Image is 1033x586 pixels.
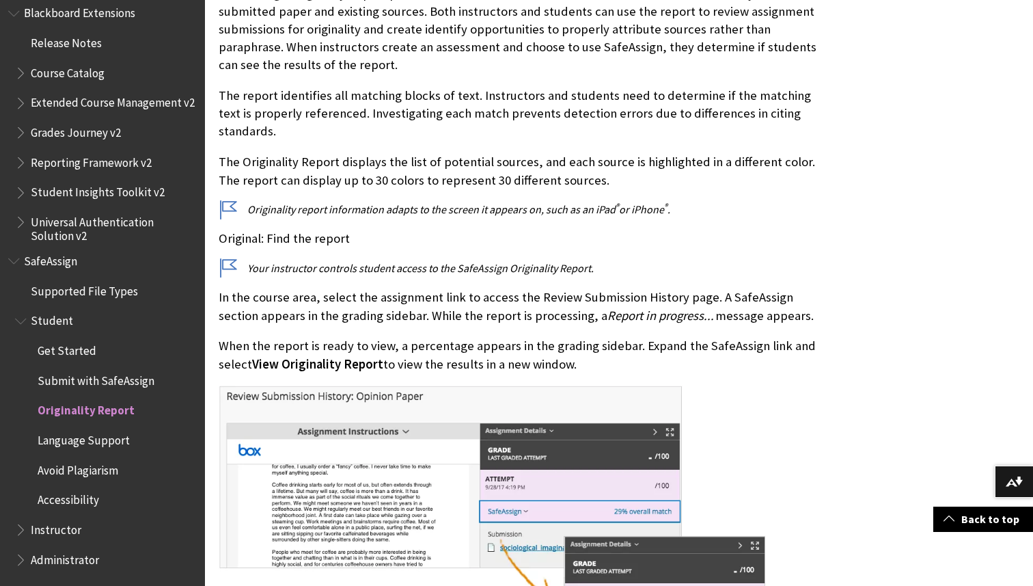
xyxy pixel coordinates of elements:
nav: Book outline for Blackboard Extensions [8,2,197,243]
span: Supported File Types [31,280,138,298]
span: Instructor [31,518,81,537]
span: Extended Course Management v2 [31,92,195,110]
p: The report identifies all matching blocks of text. Instructors and students need to determine if ... [219,87,817,141]
sup: ® [616,201,619,211]
p: When the report is ready to view, a percentage appears in the grading sidebar. Expand the SafeAss... [219,337,817,373]
span: Administrator [31,548,99,567]
a: Back to top [933,507,1033,532]
span: View Originality Report [252,356,383,372]
p: Your instructor controls student access to the SafeAssign Originality Report. [219,261,817,276]
span: Originality Report [38,399,135,418]
p: Original: Find the report [219,230,817,248]
span: Submit with SafeAssign [38,369,154,388]
sup: ® [664,201,667,211]
span: Course Catalog [31,62,105,80]
span: Reporting Framework v2 [31,151,152,170]
span: Get Started [38,339,96,358]
span: Release Notes [31,31,102,50]
nav: Book outline for Blackboard SafeAssign [8,250,197,571]
span: Grades Journey v2 [31,121,121,139]
span: SafeAssign [24,250,77,268]
span: Universal Authentication Solution v2 [31,211,195,243]
span: Student [31,310,73,328]
p: Originality report information adapts to the screen it appears on, such as an iPad or iPhone . [219,202,817,217]
span: Language Support [38,429,130,447]
span: Accessibility [38,489,99,507]
p: In the course area, select the assignment link to access the Review Submission History page. A Sa... [219,289,817,324]
span: Report in progress... [607,308,714,323]
span: Student Insights Toolkit v2 [31,181,165,200]
span: Blackboard Extensions [24,2,135,21]
span: Avoid Plagiarism [38,459,118,477]
p: The Originality Report displays the list of potential sources, and each source is highlighted in ... [219,153,817,189]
